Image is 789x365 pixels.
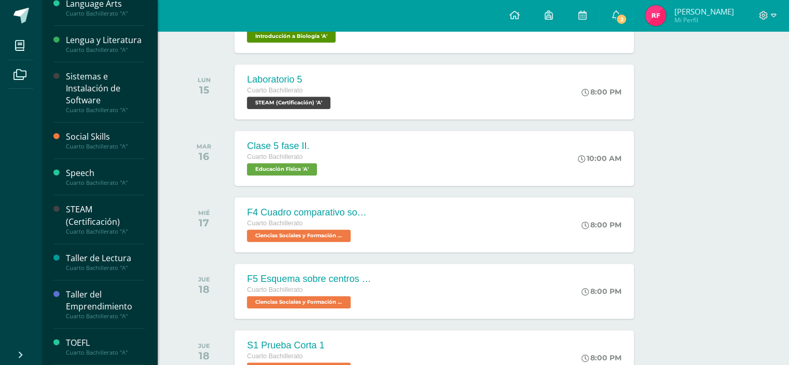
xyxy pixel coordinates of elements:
a: Social SkillsCuarto Bachillerato "A" [66,131,145,150]
div: Taller de Lectura [66,252,145,264]
div: MIÉ [198,209,210,217]
div: LUN [198,76,211,84]
div: JUE [198,342,210,349]
div: MAR [197,143,211,150]
span: 2 [616,13,627,25]
div: 18 [198,283,210,295]
span: Cuarto Bachillerato [247,353,302,360]
div: 10:00 AM [578,154,621,163]
div: Taller del Emprendimiento [66,289,145,313]
div: Cuarto Bachillerato "A" [66,313,145,320]
div: Cuarto Bachillerato "A" [66,46,145,53]
div: STEAM (Certificación) [66,204,145,227]
span: Cuarto Bachillerato [247,220,302,227]
div: Cuarto Bachillerato "A" [66,179,145,186]
span: Ciencias Sociales y Formación Ciudadana 'A' [247,296,351,308]
div: 8:00 PM [582,353,621,362]
span: Educación Física 'A' [247,163,317,175]
div: Clase 5 fase II. [247,141,320,152]
div: 16 [197,150,211,163]
div: Cuarto Bachillerato "A" [66,143,145,150]
div: Cuarto Bachillerato "A" [66,10,145,17]
div: Cuarto Bachillerato "A" [66,264,145,272]
div: 8:00 PM [582,87,621,97]
a: SpeechCuarto Bachillerato "A" [66,167,145,186]
div: Lengua y Literatura [66,34,145,46]
img: 98c1aff794cafadb048230e273bcf95a.png [645,5,666,26]
div: 8:00 PM [582,220,621,229]
div: Sistemas e Instalación de Software [66,71,145,106]
div: Social Skills [66,131,145,143]
div: Cuarto Bachillerato "A" [66,349,145,356]
a: Taller del EmprendimientoCuarto Bachillerato "A" [66,289,145,320]
span: [PERSON_NAME] [674,6,733,17]
div: Speech [66,167,145,179]
span: Cuarto Bachillerato [247,286,302,293]
div: Cuarto Bachillerato "A" [66,106,145,114]
a: STEAM (Certificación)Cuarto Bachillerato "A" [66,204,145,235]
div: 15 [198,84,211,96]
div: F4 Cuadro comparativo sobre los tipos de Investigación [247,207,371,218]
span: Ciencias Sociales y Formación Ciudadana 'A' [247,229,351,242]
div: S1 Prueba Corta 1 [247,340,353,351]
div: Laboratorio 5 [247,74,333,85]
div: TOEFL [66,337,145,349]
a: Lengua y LiteraturaCuarto Bachillerato "A" [66,34,145,53]
div: 17 [198,217,210,229]
span: Cuarto Bachillerato [247,153,302,160]
div: Cuarto Bachillerato "A" [66,228,145,235]
span: Introducción a Biología 'A' [247,30,336,43]
a: TOEFLCuarto Bachillerato "A" [66,337,145,356]
div: 18 [198,349,210,362]
a: Taller de LecturaCuarto Bachillerato "A" [66,252,145,272]
div: F5 Esquema sobre centros o lugares de consulta de información [247,274,371,285]
div: 8:00 PM [582,287,621,296]
span: STEAM (Certificación) 'A' [247,97,330,109]
span: Mi Perfil [674,16,733,24]
span: Cuarto Bachillerato [247,87,302,94]
div: JUE [198,276,210,283]
a: Sistemas e Instalación de SoftwareCuarto Bachillerato "A" [66,71,145,114]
